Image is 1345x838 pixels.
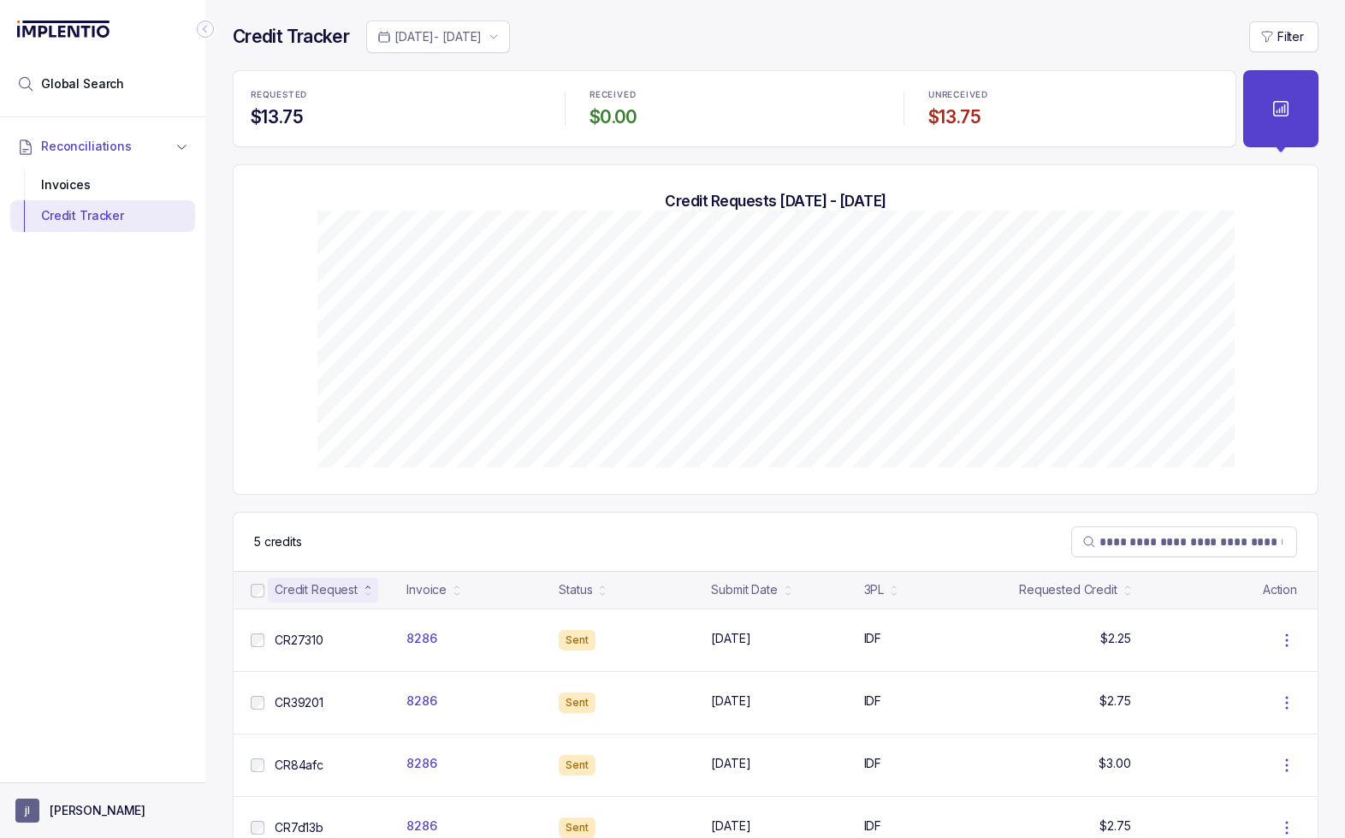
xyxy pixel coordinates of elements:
[864,692,882,710] p: IDF
[377,28,482,45] search: Date Range Picker
[10,128,195,165] button: Reconciliations
[1249,21,1318,52] button: Filter
[1099,755,1130,772] p: $3.00
[406,755,436,772] p: 8286
[559,581,592,598] div: Status
[394,28,482,45] p: [DATE] - [DATE]
[864,755,882,772] p: IDF
[406,817,436,835] p: 8286
[1099,817,1130,835] p: $2.75
[41,138,132,155] span: Reconciliations
[711,581,777,598] div: Submit Date
[251,821,264,835] input: checkbox-checkbox-all
[864,817,882,835] p: IDF
[559,817,595,838] div: Sent
[251,696,264,710] input: checkbox-checkbox-all
[590,90,636,100] p: RECEIVED
[261,192,1290,211] h5: Credit Requests [DATE] - [DATE]
[559,692,595,713] div: Sent
[251,633,264,647] input: checkbox-checkbox-all
[590,105,880,129] h4: $0.00
[251,584,264,597] input: checkbox-checkbox-all
[251,90,307,100] p: REQUESTED
[275,632,323,649] p: CR27310
[195,19,216,39] div: Collapse Icon
[864,630,882,647] p: IDF
[275,694,323,711] p: CR39201
[711,755,750,772] p: [DATE]
[406,692,436,710] p: 8286
[251,105,541,129] h4: $13.75
[275,581,358,598] div: Credit Request
[10,166,195,235] div: Reconciliations
[275,819,323,836] p: CR7d13b
[15,799,39,823] span: User initials
[928,90,988,100] p: UNRECEIVED
[559,755,595,776] div: Sent
[1019,581,1117,598] div: Requested Credit
[1099,692,1130,710] p: $2.75
[15,799,190,823] button: User initials[PERSON_NAME]
[24,169,181,200] div: Invoices
[251,758,264,772] input: checkbox-checkbox-all
[928,105,1218,129] h4: $13.75
[275,757,323,774] p: CR84afc
[711,817,750,835] p: [DATE]
[1071,526,1297,557] search: Table Search Bar
[234,513,1318,571] nav: Table Control
[254,533,302,550] div: Remaining page entries
[559,630,595,651] div: Sent
[711,692,750,710] p: [DATE]
[579,78,890,140] li: Statistic RECEIVED
[406,630,436,647] p: 8286
[1277,28,1304,45] p: Filter
[233,25,349,49] h4: Credit Tracker
[233,70,1236,147] ul: Statistic Highlights
[1100,630,1130,647] p: $2.25
[24,200,181,231] div: Credit Tracker
[711,630,750,647] p: [DATE]
[254,533,302,550] p: 5 credits
[918,78,1229,140] li: Statistic UNRECEIVED
[50,802,145,819] p: [PERSON_NAME]
[406,581,447,598] div: Invoice
[366,21,510,53] button: Date Range Picker
[240,78,551,140] li: Statistic REQUESTED
[864,581,885,598] div: 3PL
[41,75,124,92] span: Global Search
[1263,581,1297,598] p: Action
